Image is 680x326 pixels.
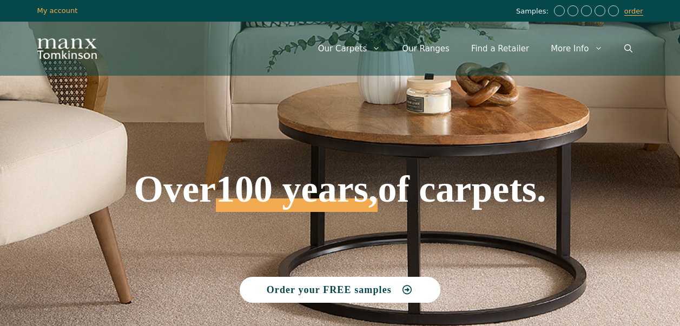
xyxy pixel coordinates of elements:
[540,32,613,65] a: More Info
[60,92,620,212] h1: Over of carpets.
[37,6,78,15] a: My account
[460,32,540,65] a: Find a Retailer
[216,179,378,212] span: 100 years,
[307,32,643,65] nav: Primary
[240,277,441,303] a: Order your FREE samples
[516,7,551,16] span: Samples:
[624,7,643,16] a: order
[613,32,643,65] a: Open Search Bar
[307,32,392,65] a: Our Carpets
[37,38,97,59] img: Manx Tomkinson
[267,285,392,295] span: Order your FREE samples
[391,32,460,65] a: Our Ranges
